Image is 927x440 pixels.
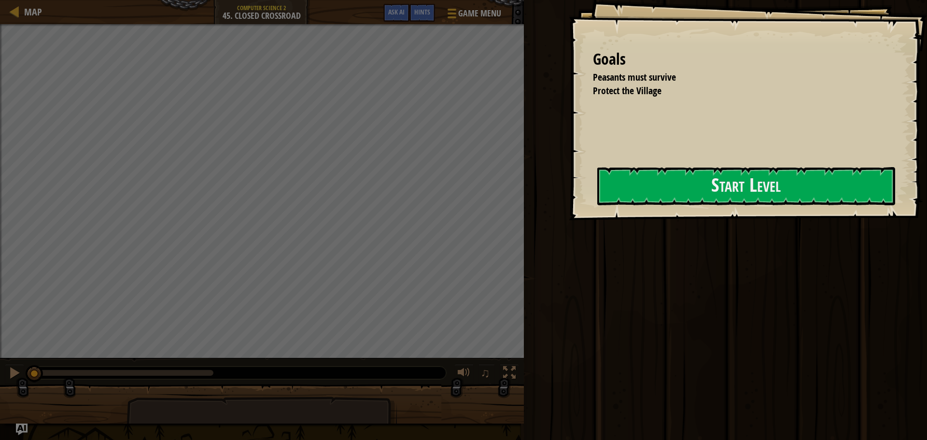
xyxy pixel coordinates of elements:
[16,424,28,435] button: Ask AI
[593,84,661,97] span: Protect the Village
[5,364,24,384] button: Ctrl + P: Pause
[440,4,507,27] button: Game Menu
[388,7,405,16] span: Ask AI
[581,71,891,85] li: Peasants must survive
[414,7,430,16] span: Hints
[597,167,895,205] button: Start Level
[500,364,519,384] button: Toggle fullscreen
[480,366,490,380] span: ♫
[24,5,42,18] span: Map
[478,364,495,384] button: ♫
[593,71,676,84] span: Peasants must survive
[581,84,891,98] li: Protect the Village
[19,5,42,18] a: Map
[383,4,409,22] button: Ask AI
[593,48,893,71] div: Goals
[454,364,474,384] button: Adjust volume
[458,7,501,20] span: Game Menu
